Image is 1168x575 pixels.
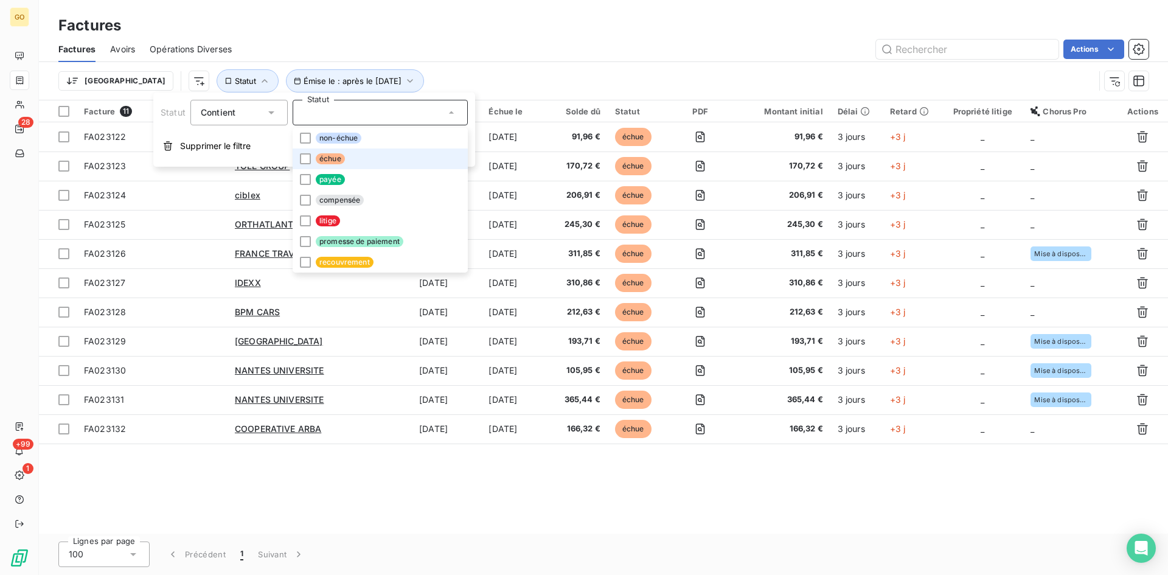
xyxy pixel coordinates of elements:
[981,277,984,288] span: _
[161,107,186,117] span: Statut
[1031,219,1034,229] span: _
[235,219,376,229] span: ORTHATLANTIC PARTICIPATIONS
[235,190,260,200] span: ciblex
[559,394,600,406] span: 365,44 €
[615,245,652,263] span: échue
[890,161,906,171] span: +3 j
[481,385,551,414] td: [DATE]
[830,414,883,444] td: 3 jours
[1125,106,1161,116] div: Actions
[890,423,906,434] span: +3 j
[740,160,823,172] span: 170,72 €
[830,181,883,210] td: 3 jours
[890,219,906,229] span: +3 j
[84,336,126,346] span: FA023129
[559,423,600,435] span: 166,32 €
[10,7,29,27] div: GO
[1034,250,1088,257] span: Mise à disposition du destinataire
[481,414,551,444] td: [DATE]
[740,306,823,318] span: 212,63 €
[316,257,374,268] span: recouvrement
[217,69,279,92] button: Statut
[488,106,544,116] div: Échue le
[84,131,126,142] span: FA023122
[890,190,906,200] span: +3 j
[481,298,551,327] td: [DATE]
[890,336,906,346] span: +3 j
[830,327,883,356] td: 3 jours
[316,236,403,247] span: promesse de paiement
[58,43,96,55] span: Factures
[481,356,551,385] td: [DATE]
[84,277,125,288] span: FA023127
[120,106,132,117] span: 11
[159,542,233,567] button: Précédent
[981,394,984,405] span: _
[830,356,883,385] td: 3 jours
[1031,161,1034,171] span: _
[830,152,883,181] td: 3 jours
[412,327,481,356] td: [DATE]
[412,385,481,414] td: [DATE]
[615,303,652,321] span: échue
[981,190,984,200] span: _
[481,122,551,152] td: [DATE]
[316,133,361,144] span: non-échue
[615,420,652,438] span: échue
[838,106,875,116] div: Délai
[235,423,321,434] span: COOPERATIVE ARBA
[1063,40,1124,59] button: Actions
[13,439,33,450] span: +99
[235,365,324,375] span: NANTES UNIVERSITE
[84,161,126,171] span: FA023123
[150,43,232,55] span: Opérations Diverses
[981,307,984,317] span: _
[559,306,600,318] span: 212,63 €
[10,548,29,568] img: Logo LeanPay
[233,542,251,567] button: 1
[201,107,235,117] span: Contient
[981,248,984,259] span: _
[69,548,83,560] span: 100
[1031,106,1110,116] div: Chorus Pro
[949,106,1016,116] div: Propriété litige
[180,140,251,152] span: Supprimer le filtre
[830,298,883,327] td: 3 jours
[1034,396,1088,403] span: Mise à disposition du destinataire
[890,106,934,116] div: Retard
[740,364,823,377] span: 105,95 €
[890,248,906,259] span: +3 j
[740,106,823,116] div: Montant initial
[235,336,323,346] span: [GEOGRAPHIC_DATA]
[559,277,600,289] span: 310,86 €
[981,336,984,346] span: _
[153,133,475,159] button: Supprimer le filtre
[559,189,600,201] span: 206,91 €
[981,131,984,142] span: _
[675,106,726,116] div: PDF
[316,174,345,185] span: payée
[481,181,551,210] td: [DATE]
[235,277,261,288] span: IDEXX
[830,268,883,298] td: 3 jours
[1031,423,1034,434] span: _
[981,219,984,229] span: _
[615,361,652,380] span: échue
[890,131,906,142] span: +3 j
[830,122,883,152] td: 3 jours
[830,210,883,239] td: 3 jours
[316,153,345,164] span: échue
[58,15,121,37] h3: Factures
[481,239,551,268] td: [DATE]
[559,106,600,116] div: Solde dû
[58,71,173,91] button: [GEOGRAPHIC_DATA]
[981,365,984,375] span: _
[412,414,481,444] td: [DATE]
[559,131,600,143] span: 91,96 €
[559,364,600,377] span: 105,95 €
[981,161,984,171] span: _
[740,189,823,201] span: 206,91 €
[481,327,551,356] td: [DATE]
[830,385,883,414] td: 3 jours
[1034,338,1088,345] span: Mise à disposition du destinataire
